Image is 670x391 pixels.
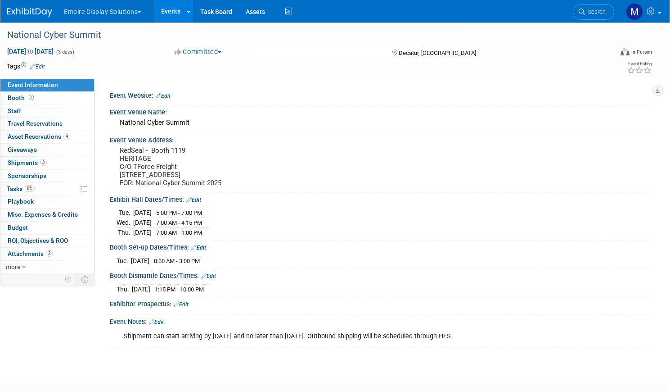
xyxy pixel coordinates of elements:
td: [DATE] [131,256,149,265]
div: Event Venue Name: [110,105,652,117]
span: 1:15 PM - 10:00 PM [155,286,204,293]
a: Search [573,4,614,20]
div: Booth Dismantle Dates/Times: [110,269,652,281]
div: Exhibit Hall Dates/Times: [110,193,652,205]
span: Misc. Expenses & Credits [8,211,78,218]
a: Edit [201,273,216,279]
span: Booth not reserved yet [27,94,36,101]
a: Staff [0,105,94,118]
a: Edit [174,301,189,308]
span: Attachments [8,250,53,257]
a: ROI, Objectives & ROO [0,235,94,247]
span: 8:00 AM - 3:00 PM [154,258,200,264]
a: Travel Reservations [0,118,94,130]
div: Event Rating [627,62,652,66]
a: Shipments3 [0,157,94,169]
span: to [26,48,35,55]
a: Giveaways [0,144,94,156]
td: Toggle Event Tabs [76,273,94,285]
img: ExhibitDay [7,8,52,17]
span: 9 [63,133,70,140]
td: [DATE] [133,227,152,237]
div: National Cyber Summit [4,27,597,43]
span: Asset Reservations [8,133,70,140]
div: Event Venue Address: [110,133,652,145]
td: Thu. [117,284,132,294]
td: Thu. [117,227,133,237]
a: Edit [149,319,164,325]
span: Search [585,9,606,15]
img: Matt h [626,3,643,20]
span: [DATE] [DATE] [7,47,54,55]
pre: RedSeal - Booth 1119 HERITAGE C/O TForce Freight [STREET_ADDRESS] FOR: National Cyber Summit 2025 [120,146,326,187]
td: Wed. [117,218,133,228]
span: Sponsorships [8,172,46,179]
span: ROI, Objectives & ROO [8,237,68,244]
a: Tasks0% [0,183,94,195]
a: Misc. Expenses & Credits [0,209,94,221]
a: Edit [156,93,171,99]
span: 0% [25,185,35,192]
span: 7:00 AM - 1:00 PM [156,229,202,236]
span: Playbook [8,198,34,205]
button: Committed [171,47,225,57]
a: Attachments2 [0,248,94,260]
span: Decatur, [GEOGRAPHIC_DATA] [399,50,476,56]
td: Tue. [117,208,133,218]
span: (3 days) [55,49,74,55]
a: Edit [30,64,45,70]
span: Shipments [8,159,47,166]
div: National Cyber Summit [117,116,645,130]
td: [DATE] [133,218,152,228]
img: Format-Inperson.png [621,48,630,55]
div: Event Notes: [110,315,652,327]
td: Tue. [117,256,131,265]
span: more [6,263,20,270]
td: [DATE] [132,284,150,294]
span: Budget [8,224,28,231]
a: more [0,261,94,273]
div: Shipment can start arriving by [DATE] and no later than [DATE]. Outbound shipping will be schedul... [117,327,548,346]
span: 3 [40,159,47,166]
div: Event Website: [110,89,652,100]
td: Tags [7,62,45,71]
span: Event Information [8,81,58,88]
div: In-Person [631,49,652,55]
span: Giveaways [8,146,37,153]
a: Event Information [0,79,94,91]
td: Personalize Event Tab Strip [60,273,76,285]
a: Edit [186,197,201,203]
span: Tasks [7,185,35,192]
div: Exhibitor Prospectus: [110,297,652,309]
a: Budget [0,222,94,234]
a: Playbook [0,195,94,208]
div: Event Format [556,47,652,60]
div: Booth Set-up Dates/Times: [110,241,652,252]
span: Booth [8,94,36,101]
td: [DATE] [133,208,152,218]
span: 5:00 PM - 7:00 PM [156,209,202,216]
a: Sponsorships [0,170,94,182]
a: Edit [191,245,206,251]
span: Staff [8,107,21,114]
span: 7:00 AM - 4:15 PM [156,219,202,226]
span: Travel Reservations [8,120,63,127]
a: Asset Reservations9 [0,131,94,143]
a: Booth [0,92,94,105]
span: 2 [46,250,53,257]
